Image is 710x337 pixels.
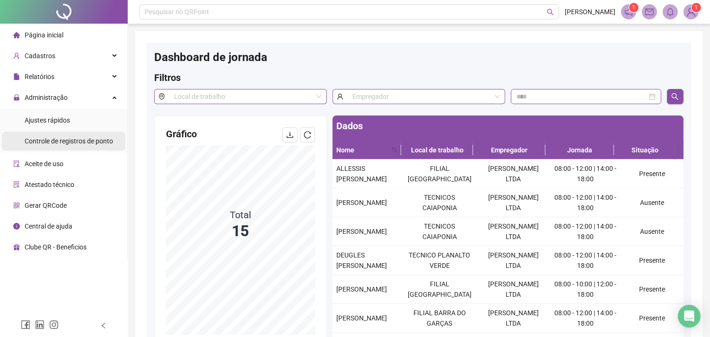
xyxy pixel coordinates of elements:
[476,246,550,275] td: [PERSON_NAME] LTDA
[392,147,397,153] span: search
[620,246,684,275] td: Presente
[25,137,113,145] span: Controle de registros de ponto
[336,314,387,322] span: [PERSON_NAME]
[13,53,20,59] span: user-add
[25,202,67,209] span: Gerar QRCode
[286,131,294,139] span: download
[473,141,545,160] th: Empregador
[550,275,620,304] td: 08:00 - 10:00 | 12:00 - 18:00
[678,305,701,328] div: Open Intercom Messenger
[401,141,473,160] th: Local de trabalho
[476,304,550,333] td: [PERSON_NAME] LTDA
[550,246,620,275] td: 08:00 - 12:00 | 14:00 - 18:00
[390,143,399,157] span: search
[13,94,20,101] span: lock
[620,188,684,217] td: Ausente
[49,320,59,329] span: instagram
[550,304,620,333] td: 08:00 - 12:00 | 14:00 - 18:00
[13,244,20,250] span: gift
[550,188,620,217] td: 08:00 - 12:00 | 14:00 - 18:00
[154,89,169,104] span: environment
[13,181,20,188] span: solution
[25,243,87,251] span: Clube QR - Beneficios
[692,3,701,12] sup: Atualize o seu contato no menu Meus Dados
[645,8,654,16] span: mail
[403,246,476,275] td: TECNICO PLANALTO VERDE
[550,160,620,188] td: 08:00 - 12:00 | 14:00 - 18:00
[304,131,311,139] span: reload
[547,9,554,16] span: search
[25,73,54,80] span: Relatórios
[25,181,74,188] span: Atestado técnico
[154,51,267,64] span: Dashboard de jornada
[684,5,698,19] img: 85695
[336,199,387,206] span: [PERSON_NAME]
[13,223,20,230] span: info-circle
[13,73,20,80] span: file
[25,116,70,124] span: Ajustes rápidos
[13,202,20,209] span: qrcode
[565,7,615,17] span: [PERSON_NAME]
[25,52,55,60] span: Cadastros
[336,120,363,132] span: Dados
[545,141,614,160] th: Jornada
[476,160,550,188] td: [PERSON_NAME] LTDA
[403,217,476,246] td: TECNICOS CAIAPONIA
[403,160,476,188] td: FILIAL [GEOGRAPHIC_DATA]
[336,145,388,155] span: Nome
[154,72,181,83] span: Filtros
[632,4,636,11] span: 1
[695,4,698,11] span: 1
[666,8,675,16] span: bell
[21,320,30,329] span: facebook
[671,93,679,100] span: search
[35,320,44,329] span: linkedin
[620,217,684,246] td: Ausente
[25,222,72,230] span: Central de ajuda
[620,160,684,188] td: Presente
[403,275,476,304] td: FILIAL [GEOGRAPHIC_DATA]
[336,285,387,293] span: [PERSON_NAME]
[25,31,63,39] span: Página inicial
[550,217,620,246] td: 08:00 - 12:00 | 14:00 - 18:00
[166,128,197,140] span: Gráfico
[476,188,550,217] td: [PERSON_NAME] LTDA
[25,94,68,101] span: Administração
[614,141,676,160] th: Situação
[476,217,550,246] td: [PERSON_NAME] LTDA
[629,3,639,12] sup: 1
[620,275,684,304] td: Presente
[336,165,387,183] span: ALLESSIS [PERSON_NAME]
[476,275,550,304] td: [PERSON_NAME] LTDA
[100,322,107,329] span: left
[403,188,476,217] td: TECNICOS CAIAPONIA
[25,160,63,168] span: Aceite de uso
[403,304,476,333] td: FILIAL BARRA DO GARÇAS
[336,251,387,269] span: DEUGLES [PERSON_NAME]
[13,160,20,167] span: audit
[333,89,347,104] span: user
[624,8,633,16] span: notification
[336,228,387,235] span: [PERSON_NAME]
[620,304,684,333] td: Presente
[13,32,20,38] span: home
